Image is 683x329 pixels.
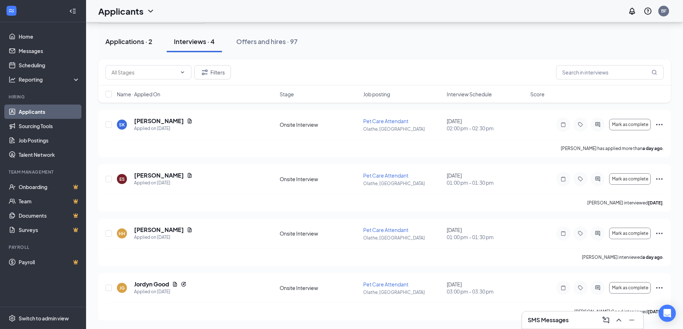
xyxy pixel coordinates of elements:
div: Open Intercom Messenger [659,305,676,322]
button: ChevronUp [613,314,625,326]
span: 02:00 pm - 02:30 pm [447,125,526,132]
p: [PERSON_NAME] interviewed . [582,254,664,260]
svg: Collapse [69,8,76,15]
svg: ActiveChat [593,231,602,236]
button: Filter Filters [194,65,231,79]
b: a day ago [642,146,663,151]
div: Hiring [9,94,79,100]
span: Mark as complete [612,285,648,290]
div: Offers and hires · 97 [236,37,298,46]
svg: Ellipses [655,120,664,129]
button: ComposeMessage [600,314,612,326]
svg: Tag [576,285,585,291]
div: [DATE] [447,117,526,132]
p: Olathe, [GEOGRAPHIC_DATA] [363,126,442,132]
span: Pet Care Attendant [363,281,408,287]
b: a day ago [642,255,663,260]
svg: ChevronUp [615,316,623,324]
span: Pet Care Attendant [363,227,408,233]
div: JG [119,285,125,291]
input: All Stages [112,68,177,76]
span: Pet Care Attendant [363,118,408,124]
span: Mark as complete [612,231,648,236]
span: Pet Care Attendant [363,172,408,179]
a: Scheduling [19,58,80,72]
svg: Note [559,285,568,291]
svg: ChevronDown [180,69,185,75]
button: Mark as complete [609,119,651,130]
span: Interview Schedule [447,91,492,98]
div: [DATE] [447,281,526,295]
div: Applied on [DATE] [134,125,193,132]
span: Name · Applied On [117,91,160,98]
svg: QuestionInfo [644,7,652,15]
h3: SMS Messages [528,316,569,324]
svg: Ellipses [655,229,664,238]
p: [PERSON_NAME] Good interviewed . [574,309,664,315]
div: Onsite Interview [280,284,359,291]
h5: [PERSON_NAME] [134,171,184,179]
svg: Reapply [181,281,186,287]
span: Mark as complete [612,122,648,127]
a: Applicants [19,105,80,119]
b: [DATE] [648,200,663,205]
span: Stage [280,91,294,98]
div: Payroll [9,244,79,250]
span: 03:00 pm - 03:30 pm [447,288,526,295]
svg: Ellipses [655,175,664,183]
svg: Note [559,176,568,182]
h5: [PERSON_NAME] [134,226,184,234]
span: Job posting [363,91,390,98]
svg: WorkstreamLogo [8,7,15,14]
svg: ComposeMessage [602,316,610,324]
svg: Minimize [627,316,636,324]
button: Mark as complete [609,282,651,294]
a: PayrollCrown [19,255,80,269]
span: Score [530,91,545,98]
div: ES [119,176,125,182]
h1: Applicants [98,5,143,17]
svg: Tag [576,176,585,182]
div: Reporting [19,76,80,83]
div: Applied on [DATE] [134,179,193,187]
svg: Document [187,118,193,124]
svg: Notifications [628,7,636,15]
a: Talent Network [19,147,80,162]
a: TeamCrown [19,194,80,208]
button: Minimize [626,314,637,326]
svg: Note [559,231,568,236]
div: Onsite Interview [280,230,359,237]
div: BF [661,8,667,14]
span: 01:00 pm - 01:30 pm [447,179,526,186]
svg: Document [172,281,178,287]
svg: Analysis [9,76,16,83]
svg: Settings [9,315,16,322]
div: HH [119,231,125,237]
p: [PERSON_NAME] interviewed . [587,200,664,206]
span: Mark as complete [612,176,648,182]
a: Home [19,29,80,44]
div: Applications · 2 [105,37,152,46]
svg: Ellipses [655,284,664,292]
div: Onsite Interview [280,121,359,128]
div: Team Management [9,169,79,175]
svg: Document [187,227,193,233]
svg: Document [187,173,193,178]
a: Job Postings [19,133,80,147]
span: 01:00 pm - 01:30 pm [447,233,526,241]
p: Olathe, [GEOGRAPHIC_DATA] [363,235,442,241]
div: SK [119,122,125,128]
div: Onsite Interview [280,175,359,183]
div: [DATE] [447,172,526,186]
div: Applied on [DATE] [134,234,193,241]
svg: ChevronDown [146,7,155,15]
p: [PERSON_NAME] has applied more than . [561,145,664,151]
svg: ActiveChat [593,122,602,127]
input: Search in interviews [556,65,664,79]
p: Olathe, [GEOGRAPHIC_DATA] [363,289,442,295]
svg: Tag [576,122,585,127]
svg: ActiveChat [593,176,602,182]
div: Switch to admin view [19,315,69,322]
button: Mark as complete [609,173,651,185]
a: Sourcing Tools [19,119,80,133]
